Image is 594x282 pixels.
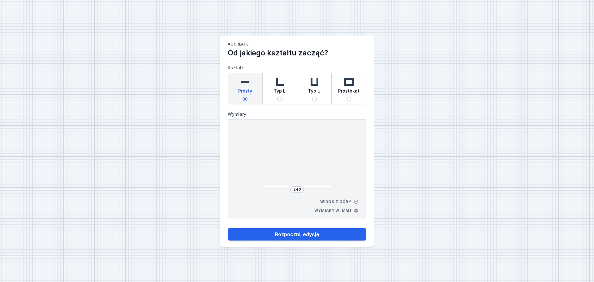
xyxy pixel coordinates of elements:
[338,88,359,97] span: Prostokąt
[308,76,321,88] img: u-shaped.svg
[277,97,282,102] input: Typ L
[228,228,366,241] button: Rozpocznij edycję
[238,88,252,97] span: Prosty
[343,76,355,88] img: rectangle.svg
[243,97,247,102] input: Prosty
[273,76,286,88] img: l-shaped.svg
[274,88,286,97] span: Typ L
[312,97,317,102] input: Typ U
[346,97,351,102] input: Prostokąt
[228,48,366,58] h2: Od jakiego kształtu zacząć?
[228,42,366,48] h1: AQcreate
[239,76,251,88] img: straight.svg
[228,63,366,104] label: Kształt:
[292,187,302,192] input: Wymiar [mm]
[228,109,366,119] label: Wymiary:
[308,88,321,97] span: Typ U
